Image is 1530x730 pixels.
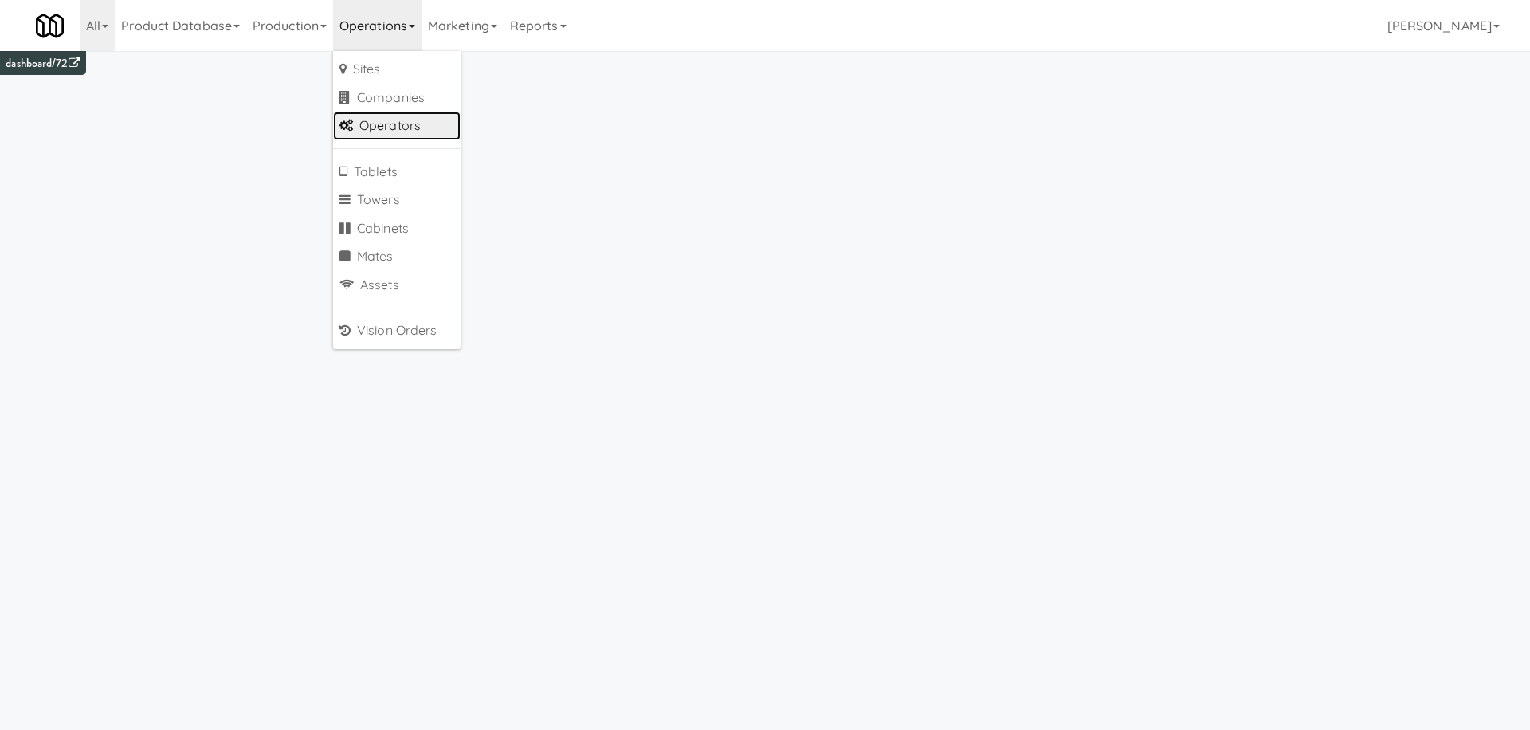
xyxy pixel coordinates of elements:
[333,55,461,84] a: Sites
[333,214,461,243] a: Cabinets
[36,12,64,40] img: Micromart
[333,84,461,112] a: Companies
[333,271,461,300] a: Assets
[333,316,461,345] a: Vision Orders
[6,55,80,72] a: dashboard/72
[333,242,461,271] a: Mates
[333,158,461,186] a: Tablets
[333,186,461,214] a: Towers
[333,112,461,140] a: Operators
